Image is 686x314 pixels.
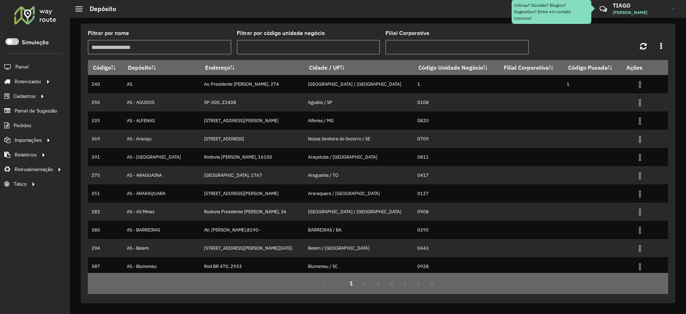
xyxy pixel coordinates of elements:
[304,166,413,184] td: Araguaína / TO
[304,257,413,275] td: Blumenau / SC
[83,5,116,13] h2: Depósito
[304,184,413,203] td: Araraquara / [GEOGRAPHIC_DATA]
[413,257,499,275] td: 0928
[344,276,358,290] button: 1
[200,203,304,221] td: Rodovia Presidente [PERSON_NAME], 36
[413,93,499,111] td: 0108
[304,239,413,257] td: Belem / [GEOGRAPHIC_DATA]
[304,75,413,93] td: [GEOGRAPHIC_DATA] / [GEOGRAPHIC_DATA]
[413,130,499,148] td: 0709
[88,75,123,93] td: 240
[15,63,29,71] span: Painel
[413,60,499,75] th: Código Unidade Negócio
[304,203,413,221] td: [GEOGRAPHIC_DATA] / [GEOGRAPHIC_DATA]
[200,166,304,184] td: [GEOGRAPHIC_DATA], 1767
[88,60,123,75] th: Código
[88,93,123,111] td: 350
[123,221,200,239] td: AS - BARREIRAS
[88,29,129,38] label: Filtrar por nome
[123,184,200,203] td: AS - ARARAQUARA
[14,93,36,100] span: Cadastros
[15,151,37,159] span: Relatórios
[123,111,200,130] td: AS - ALFENAS
[413,221,499,239] td: 0295
[22,38,49,47] label: Simulação
[200,257,304,275] td: Rod BR 470, 2933
[304,130,413,148] td: Nossa Senhora do Socorro / SE
[596,1,611,17] a: Contato Rápido
[237,29,325,38] label: Filtrar por código unidade negócio
[200,75,304,93] td: Av. Presidente [PERSON_NAME], 274
[200,221,304,239] td: AV. [PERSON_NAME],8190-
[563,60,621,75] th: Código Puxada
[15,136,42,144] span: Importações
[200,93,304,111] td: SP-300, 22408
[200,111,304,130] td: [STREET_ADDRESS][PERSON_NAME]
[413,184,499,203] td: 0127
[304,111,413,130] td: Alfenas / MG
[304,148,413,166] td: Araçatuba / [GEOGRAPHIC_DATA]
[386,29,429,38] label: Filial Corporativa
[413,75,499,93] td: 1
[123,93,200,111] td: AS - AGUDOS
[412,276,425,290] button: Next Page
[200,239,304,257] td: [STREET_ADDRESS][PERSON_NAME][DATE]
[88,111,123,130] td: 335
[413,203,499,221] td: 0908
[563,75,621,93] td: 1
[123,166,200,184] td: AS - ARAGUAINA
[15,166,53,173] span: Retroalimentação
[123,203,200,221] td: AS - AS Minas
[123,75,200,93] td: AS
[200,184,304,203] td: [STREET_ADDRESS][PERSON_NAME]
[14,122,31,129] span: Pedidos
[14,180,27,188] span: Tático
[123,239,200,257] td: AS - Belem
[88,257,123,275] td: 387
[613,2,666,9] h3: TIAGO
[304,221,413,239] td: BARREIRAS / BA
[123,60,200,75] th: Depósito
[413,166,499,184] td: 0417
[621,60,664,75] th: Ações
[88,148,123,166] td: 391
[88,203,123,221] td: 282
[200,130,304,148] td: [STREET_ADDRESS]
[499,60,563,75] th: Filial Corporativa
[123,257,200,275] td: AS - Blumenau
[398,276,412,290] button: 5
[15,107,57,115] span: Painel de Sugestão
[413,111,499,130] td: 0820
[358,276,371,290] button: 2
[385,276,398,290] button: 4
[371,276,385,290] button: 3
[413,148,499,166] td: 0811
[613,9,666,16] span: [PERSON_NAME]
[88,184,123,203] td: 351
[304,60,413,75] th: Cidade / UF
[123,130,200,148] td: AS - Aracaju
[304,93,413,111] td: Agudos / SP
[88,221,123,239] td: 380
[200,60,304,75] th: Endereço
[200,148,304,166] td: Rodovia [PERSON_NAME], 16100
[413,239,499,257] td: 0443
[88,166,123,184] td: 275
[88,239,123,257] td: 294
[425,276,439,290] button: Last Page
[123,148,200,166] td: AS - [GEOGRAPHIC_DATA]
[88,130,123,148] td: 369
[15,78,41,85] span: Roteirizador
